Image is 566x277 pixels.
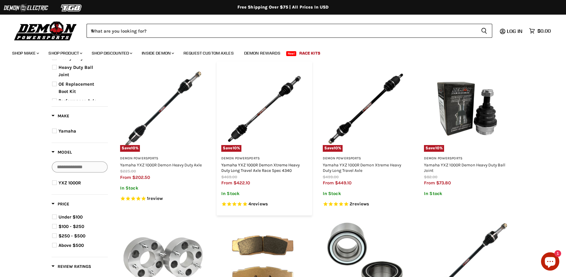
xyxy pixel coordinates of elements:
[59,81,94,94] span: OE Replacement Boot Kit
[251,201,268,207] span: reviews
[248,201,268,207] span: 4 reviews
[87,24,476,38] input: When autocomplete results are available use up and down arrows to review and enter to select
[52,149,72,157] button: Filter by Model
[120,66,206,152] a: Yamaha YXZ 1000R Demon Heavy Duty AxleSave10%
[435,146,440,150] span: 10
[221,66,308,152] img: Yamaha YXZ 1000R Demon Xtreme Heavy Duty Long Travel Axle Race Spec 4340
[52,264,91,269] span: Review Ratings
[352,201,369,207] span: reviews
[424,191,510,196] p: In Stock
[424,180,435,186] span: from
[424,162,505,173] a: Yamaha YXZ 1000R Demon Heavy Duty Ball Joint
[52,201,69,207] span: Price
[436,180,451,186] span: $73.80
[59,180,81,186] span: YXZ 1000R
[8,44,549,59] ul: Main menu
[240,47,285,59] a: Demon Rewards
[221,66,308,152] a: Yamaha YXZ 1000R Demon Xtreme Heavy Duty Long Travel Axle Race Spec 4340Save10%
[424,156,510,161] h3: Demon Powersports
[120,156,206,161] h3: Demon Powersports
[59,214,83,220] span: Under $100
[59,98,97,104] span: Performance Axle
[59,65,93,77] span: Heavy Duty Ball Joint
[537,28,551,34] span: $0.00
[59,224,84,229] span: $100 - $250
[286,51,297,56] span: New!
[59,243,84,248] span: Above $500
[476,24,492,38] button: Search
[323,66,409,152] a: Yamaha YXZ 1000R Demon Xtreme Heavy Duty Long Travel AxleSave10%
[8,47,43,59] a: Shop Make
[507,28,522,34] span: Log in
[147,196,163,201] span: 1 reviews
[52,264,91,271] button: Filter by Review Ratings
[120,169,136,173] span: $225.00
[179,47,238,59] a: Request Custom Axles
[131,146,135,150] span: 10
[504,28,526,34] a: Log in
[221,175,237,179] span: $469.00
[120,186,206,191] p: In Stock
[233,146,237,150] span: 10
[87,24,492,38] form: Product
[52,113,69,119] span: Make
[221,156,308,161] h3: Demon Powersports
[424,175,437,179] span: $82.00
[52,201,69,209] button: Filter by Price
[52,162,108,172] input: Search Options
[295,47,325,59] a: Race Kits
[335,180,351,186] span: $449.10
[233,180,250,186] span: $422.10
[221,162,300,173] a: Yamaha YXZ 1000R Demon Xtreme Heavy Duty Long Travel Axle Race Spec 4340
[3,2,49,14] img: Demon Electric Logo 2
[59,128,76,134] span: Yamaha
[52,113,69,121] button: Filter by Make
[323,201,409,208] span: Rated 5.0 out of 5 stars 2 reviews
[323,66,409,152] img: Yamaha YXZ 1000R Demon Xtreme Heavy Duty Long Travel Axle
[221,201,308,208] span: Rated 5.0 out of 5 stars 4 reviews
[323,162,401,173] a: Yamaha YXZ 1000R Demon Xtreme Heavy Duty Long Travel Axle
[350,201,369,207] span: 2 reviews
[120,175,131,180] span: from
[323,175,339,179] span: $499.00
[221,145,241,152] span: Save %
[120,162,202,167] a: Yamaha YXZ 1000R Demon Heavy Duty Axle
[323,145,343,152] span: Save %
[323,191,409,196] p: In Stock
[44,47,86,59] a: Shop Product
[120,196,206,202] span: Rated 5.0 out of 5 stars 1 reviews
[120,145,140,152] span: Save %
[424,145,444,152] span: Save %
[424,66,510,152] img: Yamaha YXZ 1000R Demon Heavy Duty Ball Joint
[39,5,527,10] div: Free Shipping Over $75 | All Prices In USD
[323,180,334,186] span: from
[52,150,72,155] span: Model
[221,191,308,196] p: In Stock
[148,196,163,201] span: review
[334,146,338,150] span: 10
[424,66,510,152] a: Yamaha YXZ 1000R Demon Heavy Duty Ball JointSave10%
[59,233,85,239] span: $250 - $500
[323,156,409,161] h3: Demon Powersports
[87,47,136,59] a: Shop Discounted
[132,175,150,180] span: $202.50
[526,27,554,35] a: $0.00
[221,180,232,186] span: from
[539,252,561,272] inbox-online-store-chat: Shopify online store chat
[137,47,178,59] a: Inside Demon
[49,2,94,14] img: TGB Logo 2
[120,66,206,152] img: Yamaha YXZ 1000R Demon Heavy Duty Axle
[12,20,79,41] img: Demon Powersports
